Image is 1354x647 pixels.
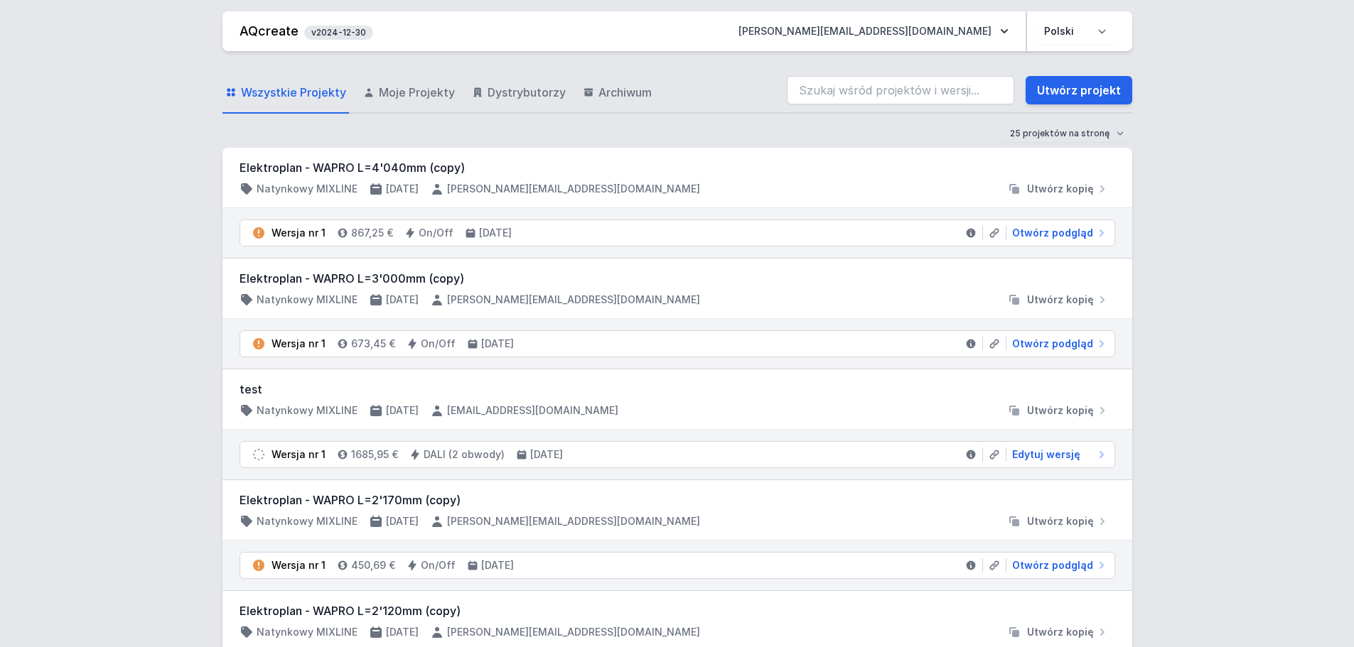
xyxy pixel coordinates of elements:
button: Utwórz kopię [1001,625,1115,639]
span: Utwórz kopię [1027,403,1094,418]
div: Wersja nr 1 [272,337,326,351]
h4: [DATE] [386,625,419,639]
button: Utwórz kopię [1001,403,1115,418]
h4: 673,45 € [351,337,395,351]
a: Otwórz podgląd [1006,226,1109,240]
button: Utwórz kopię [1001,182,1115,196]
h4: 1685,95 € [351,447,398,462]
h4: On/Off [421,558,456,572]
span: Otwórz podgląd [1012,226,1093,240]
h3: Elektroplan - WAPRO L=2'120mm (copy) [240,602,1115,619]
span: Otwórz podgląd [1012,337,1093,351]
a: Moje Projekty [360,72,458,114]
span: Utwórz kopię [1027,514,1094,528]
a: Otwórz podgląd [1006,337,1109,351]
h4: [DATE] [386,182,419,196]
h4: [DATE] [481,337,514,351]
h4: 867,25 € [351,226,393,240]
button: Utwórz kopię [1001,293,1115,307]
span: Moje Projekty [379,84,455,101]
div: Wersja nr 1 [272,226,326,240]
h4: DALI (2 obwody) [424,447,505,462]
h4: [PERSON_NAME][EMAIL_ADDRESS][DOMAIN_NAME] [447,293,700,307]
h4: On/Off [421,337,456,351]
a: AQcreate [240,23,299,38]
h4: [DATE] [386,403,419,418]
h4: 450,69 € [351,558,395,572]
span: v2024-12-30 [311,27,366,38]
a: Utwórz projekt [1026,76,1132,104]
span: Utwórz kopię [1027,293,1094,307]
span: Utwórz kopię [1027,625,1094,639]
select: Wybierz język [1036,18,1115,44]
h4: [PERSON_NAME][EMAIL_ADDRESS][DOMAIN_NAME] [447,182,700,196]
h4: [DATE] [481,558,514,572]
a: Otwórz podgląd [1006,558,1109,572]
h4: Natynkowy MIXLINE [257,625,358,639]
span: Utwórz kopię [1027,182,1094,196]
h4: [DATE] [386,514,419,528]
span: Archiwum [598,84,652,101]
input: Szukaj wśród projektów i wersji... [787,76,1014,104]
h4: Natynkowy MIXLINE [257,182,358,196]
span: Edytuj wersję [1012,447,1080,462]
div: Wersja nr 1 [272,447,326,462]
h4: [DATE] [479,226,512,240]
span: Wszystkie Projekty [241,84,346,101]
h4: [PERSON_NAME][EMAIL_ADDRESS][DOMAIN_NAME] [447,514,700,528]
h3: Elektroplan - WAPRO L=2'170mm (copy) [240,491,1115,509]
div: Wersja nr 1 [272,558,326,572]
h4: Natynkowy MIXLINE [257,293,358,307]
button: Utwórz kopię [1001,514,1115,528]
a: Archiwum [580,72,655,114]
img: draft.svg [252,447,266,462]
h4: [DATE] [386,293,419,307]
span: Otwórz podgląd [1012,558,1093,572]
a: Wszystkie Projekty [222,72,349,114]
h3: Elektroplan - WAPRO L=3'000mm (copy) [240,270,1115,287]
button: v2024-12-30 [304,23,373,40]
h4: On/Off [419,226,453,240]
span: Dystrybutorzy [488,84,566,101]
h4: [EMAIL_ADDRESS][DOMAIN_NAME] [447,403,618,418]
a: Dystrybutorzy [469,72,569,114]
h4: [DATE] [530,447,563,462]
h3: Elektroplan - WAPRO L=4'040mm (copy) [240,159,1115,176]
a: Edytuj wersję [1006,447,1109,462]
h4: [PERSON_NAME][EMAIL_ADDRESS][DOMAIN_NAME] [447,625,700,639]
button: [PERSON_NAME][EMAIL_ADDRESS][DOMAIN_NAME] [727,18,1020,44]
h4: Natynkowy MIXLINE [257,514,358,528]
h3: test [240,381,1115,398]
h4: Natynkowy MIXLINE [257,403,358,418]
